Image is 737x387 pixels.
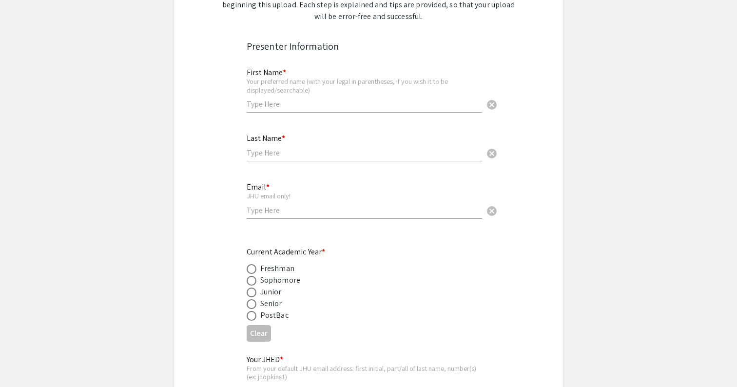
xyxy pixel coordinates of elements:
div: Your preferred name (with your legal in parentheses, if you wish it to be displayed/searchable) [247,77,482,94]
button: Clear [482,143,502,163]
button: Clear [482,200,502,220]
input: Type Here [247,148,482,158]
input: Type Here [247,205,482,215]
mat-label: First Name [247,67,286,77]
div: Presenter Information [247,39,490,54]
button: Clear [482,95,502,114]
span: cancel [486,148,498,159]
div: Senior [260,298,282,310]
mat-label: Your JHED [247,354,283,365]
mat-label: Last Name [247,133,285,143]
input: Type Here [247,99,482,109]
div: Freshman [260,263,294,274]
iframe: Chat [7,343,41,380]
span: cancel [486,99,498,111]
div: JHU email only! [247,192,482,200]
div: From your default JHU email address: first initial, part/all of last name, number(s) (ex: jhopkins1) [247,364,482,381]
div: Sophomore [260,274,300,286]
mat-label: Email [247,182,270,192]
span: cancel [486,205,498,217]
div: Junior [260,286,282,298]
button: Clear [247,325,271,341]
mat-label: Current Academic Year [247,247,325,257]
div: PostBac [260,310,289,321]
